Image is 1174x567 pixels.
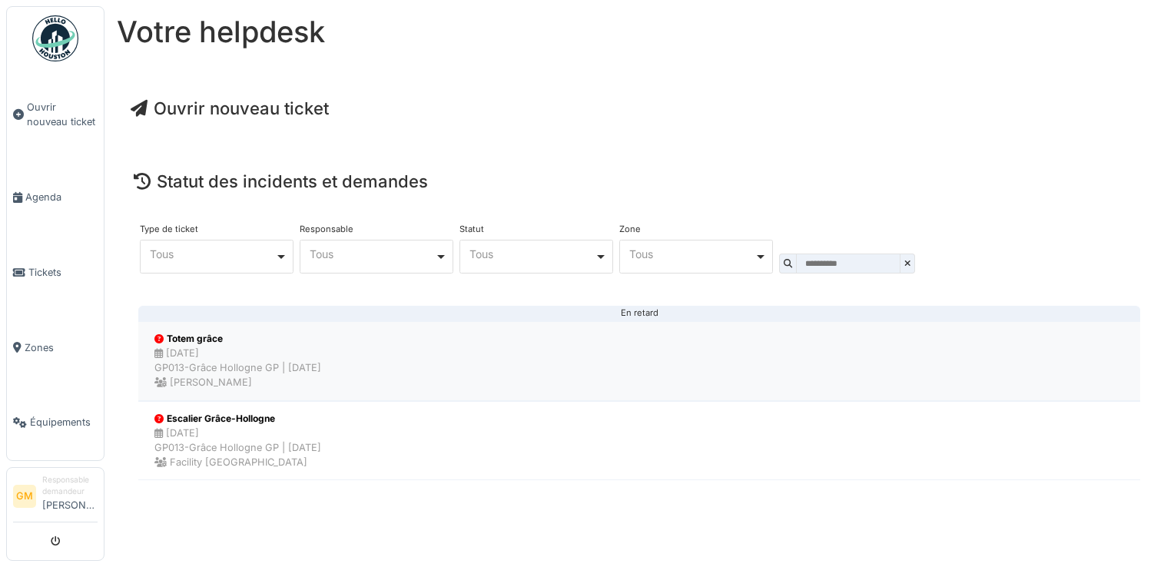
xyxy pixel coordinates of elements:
div: [DATE] GP013-Grâce Hollogne GP | [DATE] [PERSON_NAME] [154,346,321,390]
div: [DATE] GP013-Grâce Hollogne GP | [DATE] Facility [GEOGRAPHIC_DATA] [154,426,321,470]
a: GM Responsable demandeur[PERSON_NAME] [13,474,98,522]
span: Agenda [25,190,98,204]
label: Responsable [300,225,353,234]
li: [PERSON_NAME] [42,474,98,519]
a: Ouvrir nouveau ticket [7,70,104,160]
a: Escalier Grâce-Hollogne [DATE]GP013-Grâce Hollogne GP | [DATE] Facility [GEOGRAPHIC_DATA] [138,401,1140,481]
span: Zones [25,340,98,355]
span: Équipements [30,415,98,429]
div: Responsable demandeur [42,474,98,498]
a: Zones [7,310,104,385]
span: Ouvrir nouveau ticket [27,100,98,129]
div: Tous [469,250,595,258]
label: Type de ticket [140,225,198,234]
label: Zone [619,225,641,234]
a: Tickets [7,235,104,310]
h4: Statut des incidents et demandes [134,171,1145,191]
div: Tous [629,250,754,258]
div: Totem grâce [154,332,321,346]
label: Statut [459,225,484,234]
div: Escalier Grâce-Hollogne [154,412,321,426]
div: Tous [310,250,435,258]
div: Tous [150,250,275,258]
li: GM [13,485,36,508]
div: En retard [151,313,1128,314]
span: Tickets [28,265,98,280]
img: Badge_color-CXgf-gQk.svg [32,15,78,61]
a: Ouvrir nouveau ticket [131,98,329,118]
a: Agenda [7,160,104,235]
a: Équipements [7,385,104,460]
a: Totem grâce [DATE]GP013-Grâce Hollogne GP | [DATE] [PERSON_NAME] [138,321,1140,401]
